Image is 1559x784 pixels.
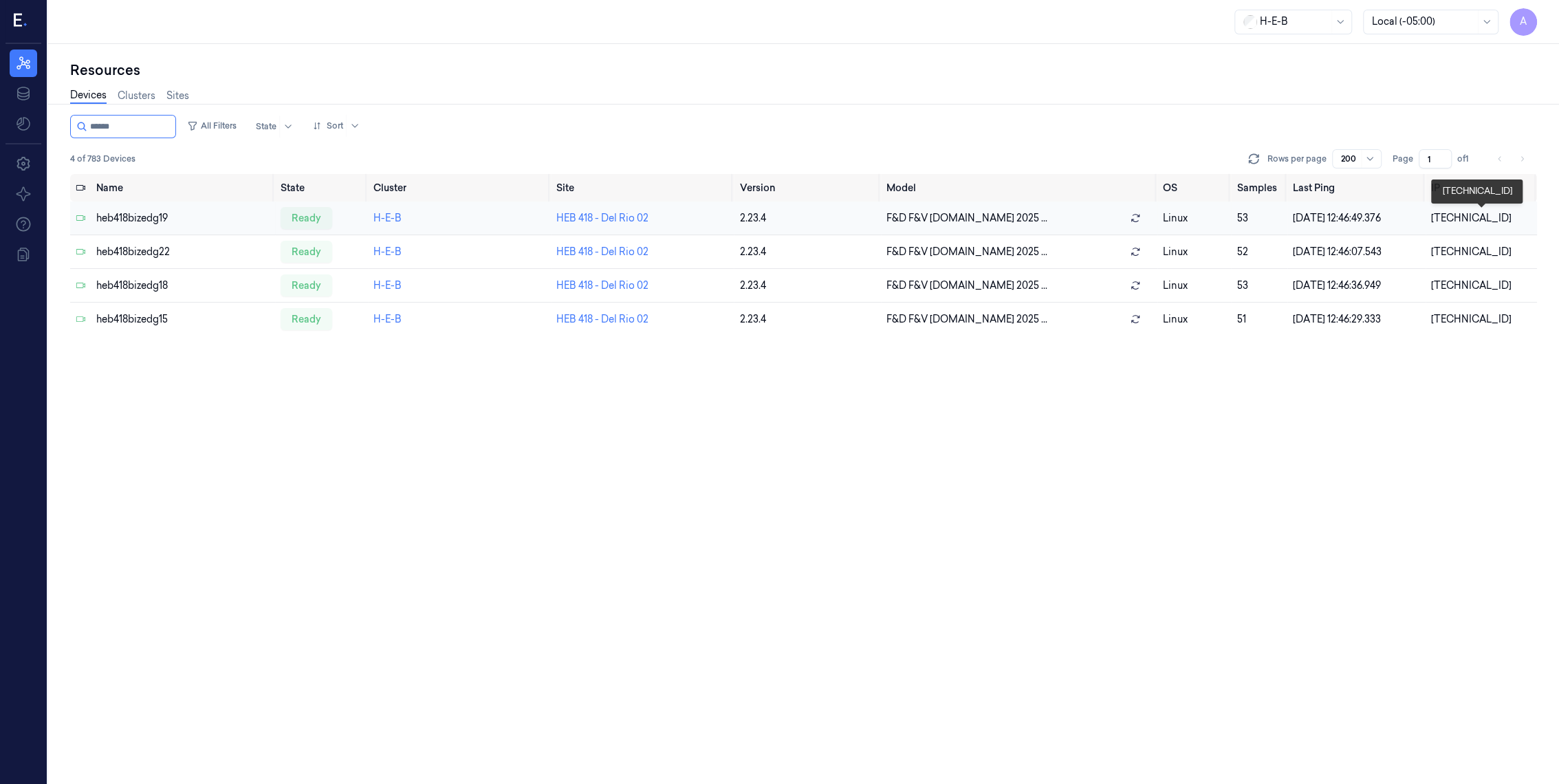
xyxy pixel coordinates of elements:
[275,174,368,202] th: State
[1236,211,1281,226] div: 53
[70,153,135,165] span: 4 of 783 Devices
[1236,312,1281,327] div: 51
[556,279,648,292] a: HEB 418 - Del Rio 02
[1163,279,1225,293] p: linux
[373,212,402,224] a: H-E-B
[1293,245,1420,259] div: [DATE] 12:46:07.543
[281,308,332,330] div: ready
[739,245,875,259] div: 2.23.4
[886,211,1047,226] span: F&D F&V [DOMAIN_NAME] 2025 ...
[886,312,1047,327] span: F&D F&V [DOMAIN_NAME] 2025 ...
[886,245,1047,259] span: F&D F&V [DOMAIN_NAME] 2025 ...
[1231,174,1287,202] th: Samples
[1490,149,1531,168] nav: pagination
[1431,279,1531,293] div: [TECHNICAL_ID]
[91,174,275,202] th: Name
[1293,211,1420,226] div: [DATE] 12:46:49.376
[1236,279,1281,293] div: 53
[881,174,1157,202] th: Model
[1287,174,1426,202] th: Last Ping
[281,274,332,296] div: ready
[182,115,242,137] button: All Filters
[1163,211,1225,226] p: linux
[373,313,402,325] a: H-E-B
[118,89,155,103] a: Clusters
[551,174,734,202] th: Site
[1431,312,1531,327] div: [TECHNICAL_ID]
[739,312,875,327] div: 2.23.4
[368,174,552,202] th: Cluster
[556,313,648,325] a: HEB 418 - Del Rio 02
[739,279,875,293] div: 2.23.4
[734,174,881,202] th: Version
[1509,8,1537,36] button: A
[1426,174,1537,202] th: IP
[556,212,648,224] a: HEB 418 - Del Rio 02
[556,246,648,258] a: HEB 418 - Del Rio 02
[96,312,270,327] div: heb418bizedg15
[96,245,270,259] div: heb418bizedg22
[1431,211,1531,226] div: [TECHNICAL_ID]
[1293,279,1420,293] div: [DATE] 12:46:36.949
[1157,174,1231,202] th: OS
[1163,245,1225,259] p: linux
[886,279,1047,293] span: F&D F&V [DOMAIN_NAME] 2025 ...
[1431,245,1531,259] div: [TECHNICAL_ID]
[1293,312,1420,327] div: [DATE] 12:46:29.333
[1393,153,1413,165] span: Page
[281,241,332,263] div: ready
[1457,153,1479,165] span: of 1
[70,88,107,104] a: Devices
[739,211,875,226] div: 2.23.4
[1267,153,1327,165] p: Rows per page
[96,211,270,226] div: heb418bizedg19
[70,61,1537,80] div: Resources
[281,207,332,229] div: ready
[1236,245,1281,259] div: 52
[96,279,270,293] div: heb418bizedg18
[373,279,402,292] a: H-E-B
[373,246,402,258] a: H-E-B
[1163,312,1225,327] p: linux
[166,89,189,103] a: Sites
